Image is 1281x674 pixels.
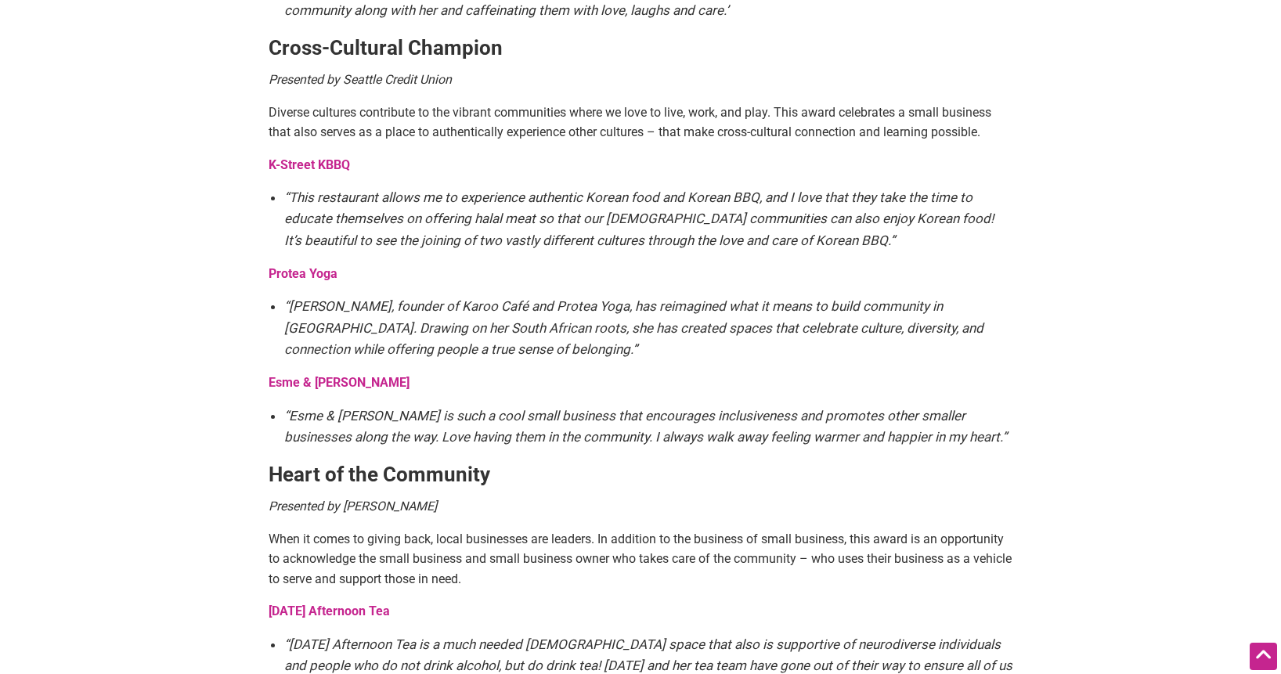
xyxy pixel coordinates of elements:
[1250,643,1277,670] div: Scroll Back to Top
[269,72,452,87] em: Presented by Seattle Credit Union
[269,266,337,281] a: Protea Yoga
[269,375,410,390] a: Esme & [PERSON_NAME]
[269,463,490,486] strong: Heart of the Community
[269,36,503,59] strong: Cross-Cultural Champion
[269,529,1012,589] p: When it comes to giving back, local businesses are leaders. In addition to the business of small ...
[269,103,1012,142] p: Diverse cultures contribute to the vibrant communities where we love to live, work, and play. Thi...
[269,604,390,618] a: [DATE] Afternoon Tea
[269,499,437,514] em: Presented by [PERSON_NAME]
[284,189,994,247] em: “This restaurant allows me to experience authentic Korean food and Korean BBQ, and I love that th...
[284,408,1007,445] em: “Esme & [PERSON_NAME] is such a cool small business that encourages inclusiveness and promotes ot...
[284,298,983,356] em: “[PERSON_NAME], founder of Karoo Café and Protea Yoga, has reimagined what it means to build comm...
[269,157,350,172] a: K-Street KBBQ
